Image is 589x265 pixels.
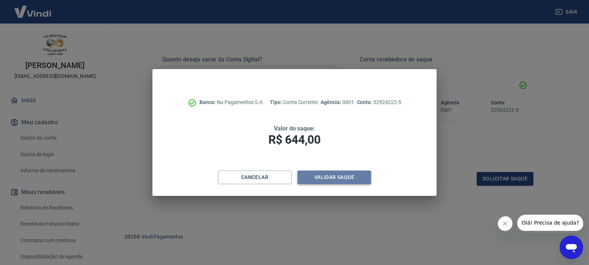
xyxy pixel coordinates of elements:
[200,99,264,106] p: Nu Pagamentos S.A.
[498,216,514,233] iframe: Fechar mensagem
[274,125,315,132] span: Valor do saque:
[268,133,321,147] span: R$ 644,00
[357,99,401,106] p: 32924222-5
[560,236,583,259] iframe: Botão para abrir a janela de mensagens
[218,171,292,184] button: Cancelar
[321,99,342,105] span: Agência:
[270,99,318,106] p: Conta Corrente
[297,171,371,184] button: Validar saque
[270,99,283,105] span: Tipo:
[517,215,583,233] iframe: Mensagem da empresa
[200,99,217,105] span: Banco:
[357,99,374,105] span: Conta:
[321,99,354,106] p: 0001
